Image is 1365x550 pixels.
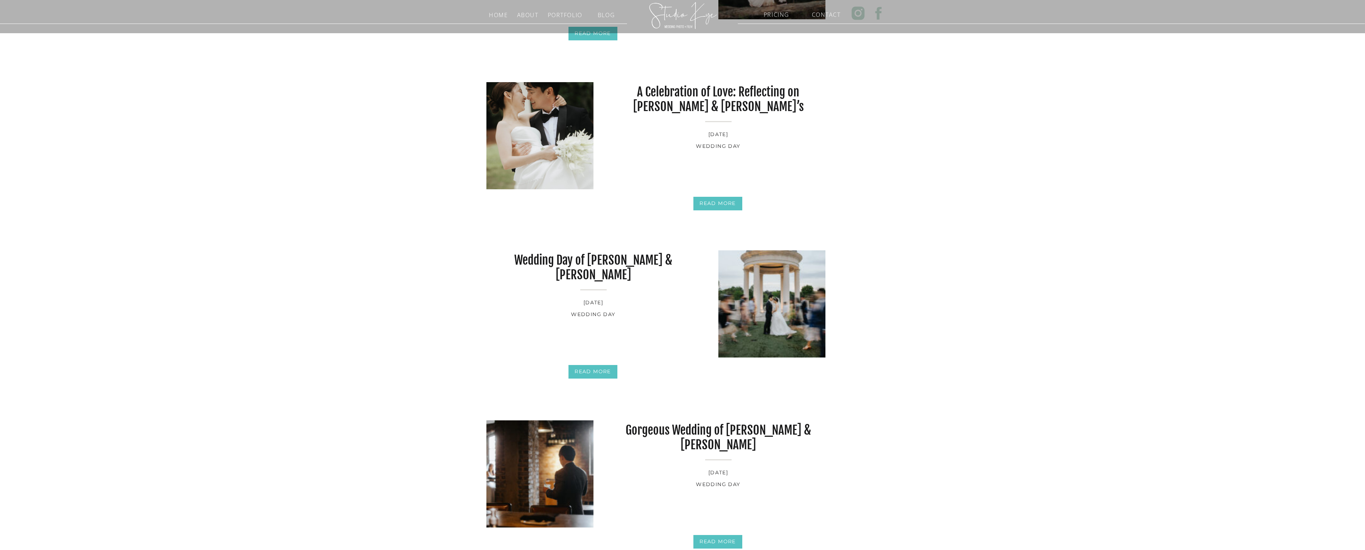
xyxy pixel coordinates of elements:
a: REad More [569,367,617,377]
a: Contact [812,10,839,16]
a: Wedding Day of Janice & Paul [718,250,825,357]
a: Wedding Day [696,143,740,149]
a: Portfolio [548,10,580,17]
a: About [515,10,540,17]
h3: [DATE] [611,130,825,139]
a: A Celebration of Love: Reflecting on Leah & Jin’s Beautiful Wedding [486,82,593,189]
a: A Celebration of Love: Reflecting on [PERSON_NAME] & [PERSON_NAME]’s Beautiful Wedding [633,84,804,129]
a: Wedding Day of [PERSON_NAME] & [PERSON_NAME] [514,252,672,282]
a: REad More [569,29,617,39]
h3: [DATE] [486,298,701,307]
a: Wedding Day [571,311,615,317]
a: REad More [694,199,742,209]
a: REad More [694,537,742,547]
h3: [DATE] [611,468,825,477]
a: Blog [590,10,623,17]
a: Home [485,10,512,17]
a: Gorgeous Wedding of [PERSON_NAME] & [PERSON_NAME] [626,422,811,452]
a: Wedding Day [696,481,740,487]
a: Gorgeous Wedding of Yejin & Dahyun [486,420,593,527]
a: PRICING [763,10,790,16]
